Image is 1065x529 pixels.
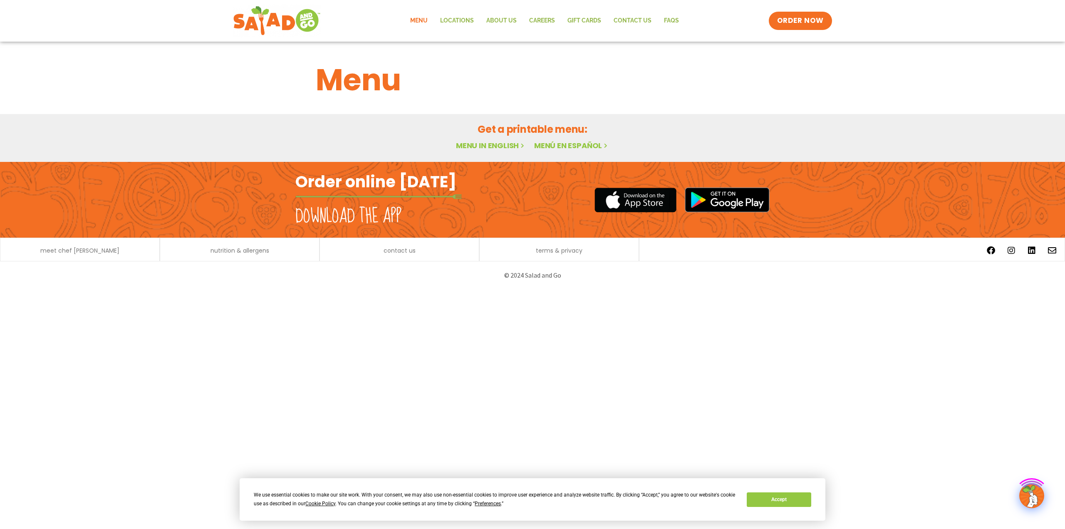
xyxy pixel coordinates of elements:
[685,187,770,212] img: google_play
[384,248,416,253] a: contact us
[456,140,526,151] a: Menu in English
[769,12,832,30] a: ORDER NOW
[480,11,523,30] a: About Us
[300,270,765,281] p: © 2024 Salad and Go
[561,11,607,30] a: GIFT CARDS
[240,478,825,521] div: Cookie Consent Prompt
[536,248,582,253] a: terms & privacy
[233,4,321,37] img: new-SAG-logo-768×292
[404,11,434,30] a: Menu
[607,11,658,30] a: Contact Us
[404,11,685,30] nav: Menu
[434,11,480,30] a: Locations
[777,16,824,26] span: ORDER NOW
[305,501,335,507] span: Cookie Policy
[254,491,737,508] div: We use essential cookies to make our site work. With your consent, we may also use non-essential ...
[316,122,749,137] h2: Get a printable menu:
[475,501,501,507] span: Preferences
[295,171,456,192] h2: Order online [DATE]
[295,194,462,199] img: fork
[211,248,269,253] a: nutrition & allergens
[747,492,811,507] button: Accept
[534,140,609,151] a: Menú en español
[658,11,685,30] a: FAQs
[316,57,749,102] h1: Menu
[40,248,119,253] a: meet chef [PERSON_NAME]
[523,11,561,30] a: Careers
[594,186,676,214] img: appstore
[295,205,401,228] h2: Download the app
